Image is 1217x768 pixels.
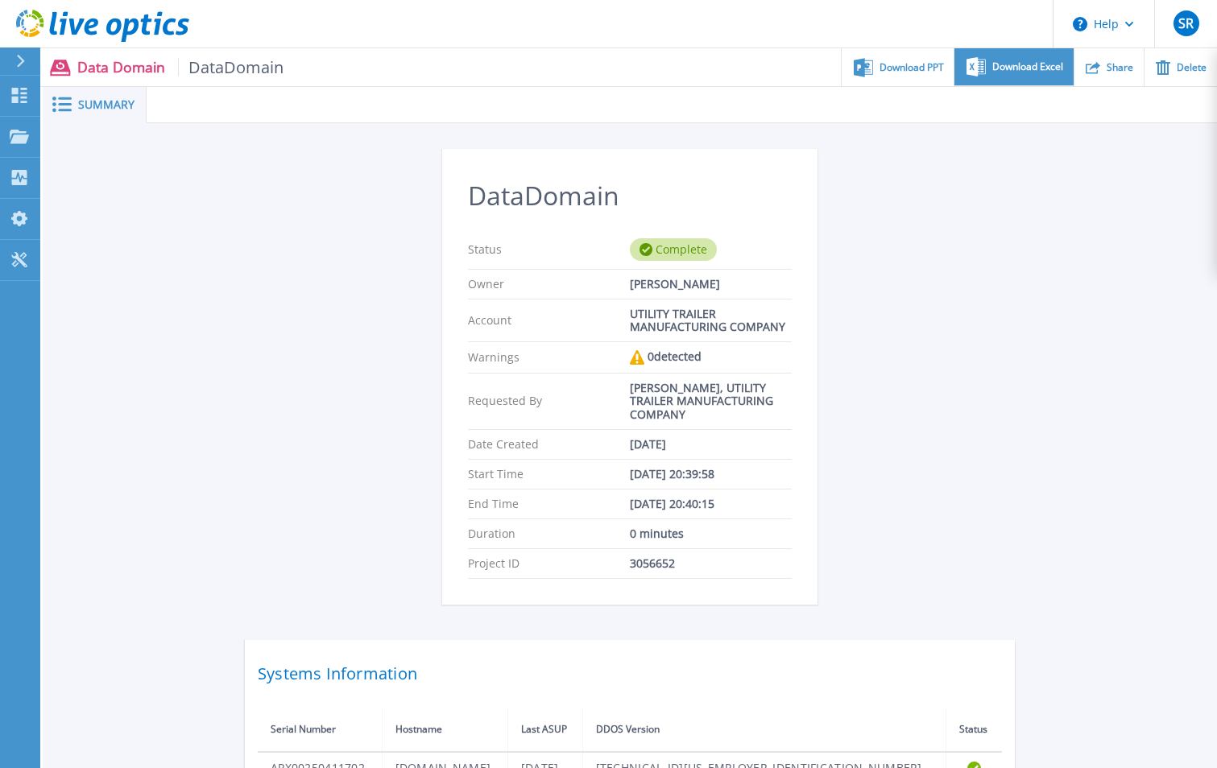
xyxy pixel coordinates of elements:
span: SR [1178,17,1194,30]
span: Download Excel [992,62,1063,72]
p: Start Time [468,468,630,481]
p: Duration [468,527,630,540]
span: Download PPT [880,63,944,72]
span: Delete [1177,63,1207,72]
div: UTILITY TRAILER MANUFACTURING COMPANY [630,308,792,333]
div: [DATE] 20:39:58 [630,468,792,481]
span: Share [1107,63,1133,72]
div: [DATE] 20:40:15 [630,498,792,510]
h2: Systems Information [258,659,1002,688]
p: Status [468,238,630,261]
p: Owner [468,278,630,291]
div: Complete [630,238,717,261]
div: [PERSON_NAME] [630,278,792,291]
span: DataDomain [178,58,284,76]
th: DDOS Version [582,708,946,752]
p: Project ID [468,557,630,570]
th: Serial Number [258,708,382,752]
div: [PERSON_NAME], UTILITY TRAILER MANUFACTURING COMPANY [630,382,792,420]
p: Requested By [468,382,630,420]
span: Summary [78,99,135,110]
p: Warnings [468,350,630,365]
h2: DataDomain [468,181,792,211]
div: [DATE] [630,438,792,451]
p: Date Created [468,438,630,451]
div: 0 minutes [630,527,792,540]
th: Last ASUP [507,708,582,752]
p: End Time [468,498,630,510]
p: Data Domain [77,58,284,76]
th: Status [946,708,1002,752]
p: Account [468,308,630,333]
div: 3056652 [630,557,792,570]
div: 0 detected [630,350,792,365]
th: Hostname [382,708,507,752]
